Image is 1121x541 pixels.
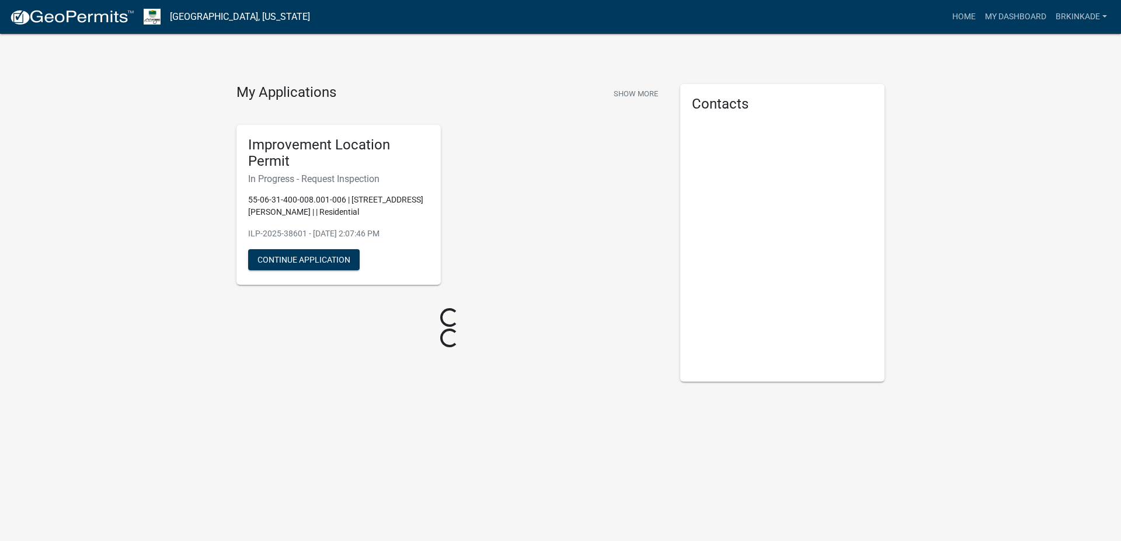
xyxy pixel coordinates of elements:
[1051,6,1112,28] a: brkinkade
[236,84,336,102] h4: My Applications
[248,173,429,184] h6: In Progress - Request Inspection
[144,9,161,25] img: Morgan County, Indiana
[248,228,429,240] p: ILP-2025-38601 - [DATE] 2:07:46 PM
[248,137,429,170] h5: Improvement Location Permit
[248,194,429,218] p: 55-06-31-400-008.001-006 | [STREET_ADDRESS][PERSON_NAME] | | Residential
[980,6,1051,28] a: My Dashboard
[692,96,873,113] h5: Contacts
[948,6,980,28] a: Home
[170,7,310,27] a: [GEOGRAPHIC_DATA], [US_STATE]
[609,84,663,103] button: Show More
[248,249,360,270] button: Continue Application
